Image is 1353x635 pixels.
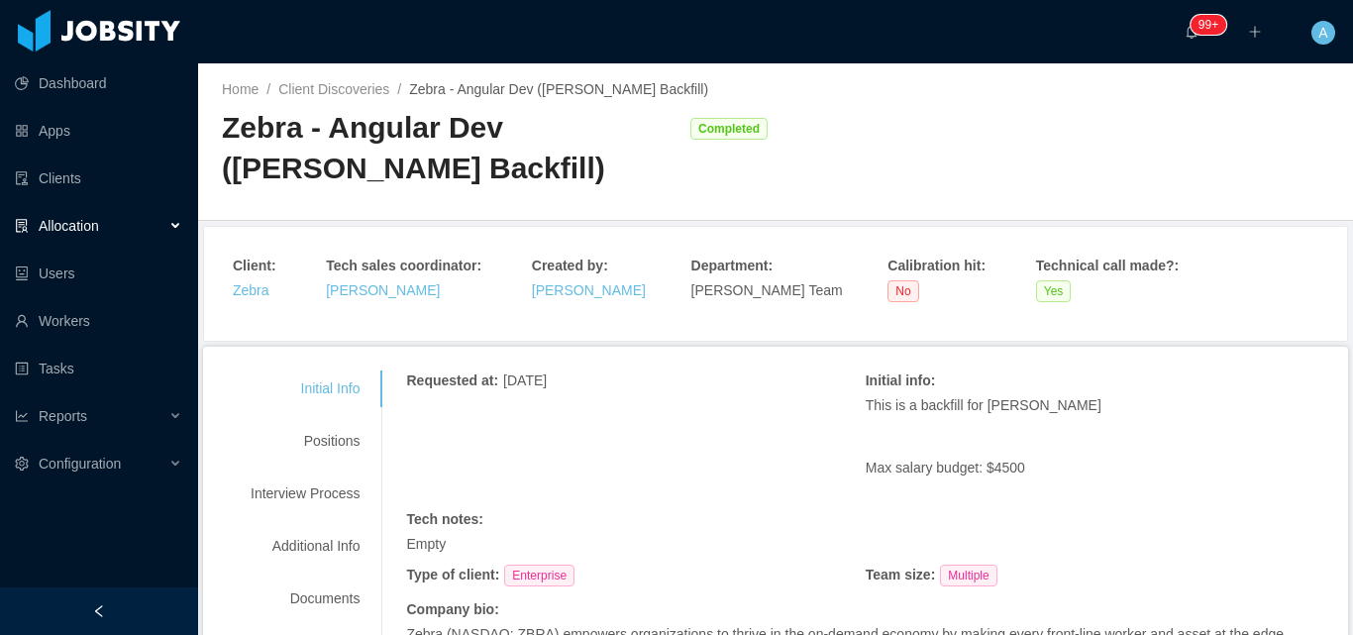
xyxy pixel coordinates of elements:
div: Zebra - Angular Dev ([PERSON_NAME] Backfill) [222,108,680,188]
span: Zebra - Angular Dev ([PERSON_NAME] Backfill) [409,81,708,97]
div: Initial Info [227,370,383,407]
a: icon: userWorkers [15,301,182,341]
strong: Department : [691,258,773,273]
a: icon: pie-chartDashboard [15,63,182,103]
span: [PERSON_NAME] Team [691,282,843,298]
span: Allocation [39,218,99,234]
div: Interview Process [227,476,383,512]
p: Max salary budget: $4500 [866,458,1324,478]
a: [PERSON_NAME] [326,282,440,298]
a: icon: robotUsers [15,254,182,293]
div: Additional Info [227,528,383,565]
span: No [887,280,918,302]
span: Yes [1036,280,1072,302]
i: icon: setting [15,457,29,471]
a: icon: auditClients [15,159,182,198]
span: Empty [406,536,446,552]
a: Zebra [233,282,269,298]
span: Configuration [39,456,121,472]
strong: Client : [233,258,276,273]
span: / [266,81,270,97]
i: icon: line-chart [15,409,29,423]
i: icon: plus [1248,25,1262,39]
span: Completed [690,118,768,140]
strong: Type of client : [406,567,499,582]
span: Multiple [940,565,996,586]
div: Documents [227,581,383,617]
sup: 158 [1191,15,1226,35]
strong: Tech notes : [406,511,483,527]
a: Home [222,81,259,97]
strong: Tech sales coordinator : [326,258,481,273]
span: [DATE] [503,372,547,388]
a: [PERSON_NAME] [532,282,646,298]
span: / [397,81,401,97]
strong: Company bio : [406,601,498,617]
span: A [1318,21,1327,45]
strong: Calibration hit : [887,258,986,273]
span: Enterprise [504,565,574,586]
i: icon: solution [15,219,29,233]
p: This is a backfill for [PERSON_NAME] [866,395,1324,416]
strong: Requested at : [406,372,498,388]
strong: Initial info : [866,372,936,388]
div: Positions [227,423,383,460]
a: Client Discoveries [278,81,389,97]
strong: Technical call made? : [1036,258,1179,273]
strong: Team size : [866,567,936,582]
a: icon: appstoreApps [15,111,182,151]
strong: Created by : [532,258,608,273]
i: icon: bell [1185,25,1198,39]
a: icon: profileTasks [15,349,182,388]
span: Reports [39,408,87,424]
